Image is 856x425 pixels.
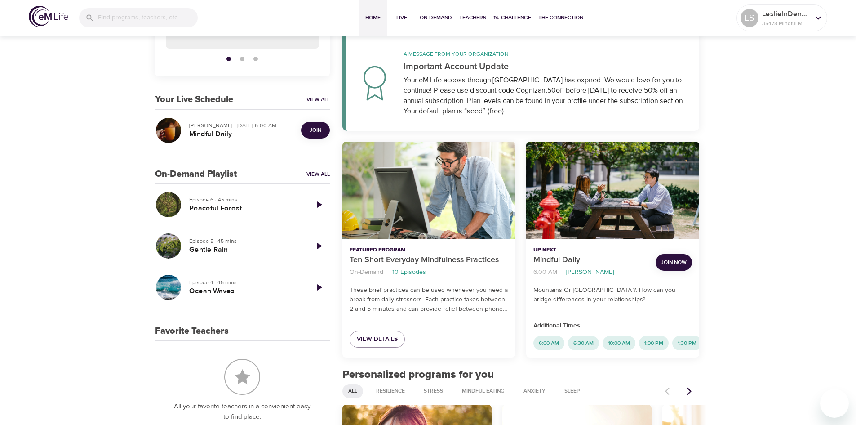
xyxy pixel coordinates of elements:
[762,9,810,19] p: LeslieInDenver
[155,326,229,336] h3: Favorite Teachers
[566,268,614,277] p: [PERSON_NAME]
[224,359,260,395] img: Favorite Teachers
[189,121,294,130] p: [PERSON_NAME] · [DATE] 6:00 AM
[189,130,294,139] h5: Mindful Daily
[518,384,551,398] div: Anxiety
[568,340,599,347] span: 6:30 AM
[561,266,563,278] li: ·
[418,384,449,398] div: Stress
[820,389,849,418] iframe: Button to launch messaging window
[493,13,531,22] span: 1% Challenge
[370,384,411,398] div: Resilience
[459,13,486,22] span: Teachers
[392,268,426,277] p: 10 Episodes
[189,286,301,296] h5: Ocean Waves
[679,381,699,401] button: Next items
[357,334,398,345] span: View Details
[533,268,557,277] p: 6:00 AM
[533,254,648,266] p: Mindful Daily
[457,387,510,395] span: Mindful Eating
[391,13,412,22] span: Live
[639,336,669,350] div: 1:00 PM
[189,196,301,204] p: Episode 6 · 45 mins
[387,266,389,278] li: ·
[310,125,321,135] span: Join
[342,142,515,239] button: Ten Short Everyday Mindfulness Practices
[656,254,692,271] button: Join Now
[603,340,635,347] span: 10:00 AM
[533,266,648,278] nav: breadcrumb
[533,286,692,304] p: Mountains Or [GEOGRAPHIC_DATA]?: How can you bridge differences in your relationships?
[420,13,452,22] span: On-Demand
[350,266,508,278] nav: breadcrumb
[568,336,599,350] div: 6:30 AM
[350,286,508,314] p: These brief practices can be used whenever you need a break from daily stressors. Each practice t...
[308,194,330,215] a: Play Episode
[762,19,810,27] p: 35478 Mindful Minutes
[533,246,648,254] p: Up Next
[173,402,312,422] p: All your favorite teachers in a convienient easy to find place.
[672,336,702,350] div: 1:30 PM
[155,191,182,218] button: Peaceful Forest
[526,142,699,239] button: Mindful Daily
[155,233,182,259] button: Gentle Rain
[342,384,363,398] div: All
[306,170,330,178] a: View All
[404,50,689,58] p: A message from your organization
[350,246,508,254] p: Featured Program
[342,368,700,381] h2: Personalized programs for you
[301,122,330,139] button: Join
[639,340,669,347] span: 1:00 PM
[155,94,233,105] h3: Your Live Schedule
[350,254,508,266] p: Ten Short Everyday Mindfulness Practices
[350,331,405,348] a: View Details
[603,336,635,350] div: 10:00 AM
[189,278,301,286] p: Episode 4 · 45 mins
[155,274,182,301] button: Ocean Waves
[404,60,689,73] p: Important Account Update
[672,340,702,347] span: 1:30 PM
[29,6,68,27] img: logo
[189,204,301,213] h5: Peaceful Forest
[98,8,198,27] input: Find programs, teachers, etc...
[661,258,687,267] span: Join Now
[559,387,585,395] span: Sleep
[533,321,692,331] p: Additional Times
[559,384,586,398] div: Sleep
[518,387,551,395] span: Anxiety
[308,277,330,298] a: Play Episode
[371,387,410,395] span: Resilience
[418,387,448,395] span: Stress
[343,387,363,395] span: All
[350,268,383,277] p: On-Demand
[533,340,564,347] span: 6:00 AM
[404,75,689,116] div: Your eM Life access through [GEOGRAPHIC_DATA] has expired. We would love for you to continue! Ple...
[741,9,758,27] div: LS
[538,13,583,22] span: The Connection
[308,235,330,257] a: Play Episode
[189,245,301,255] h5: Gentle Rain
[533,336,564,350] div: 6:00 AM
[456,384,510,398] div: Mindful Eating
[306,96,330,103] a: View All
[362,13,384,22] span: Home
[155,169,237,179] h3: On-Demand Playlist
[189,237,301,245] p: Episode 5 · 45 mins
